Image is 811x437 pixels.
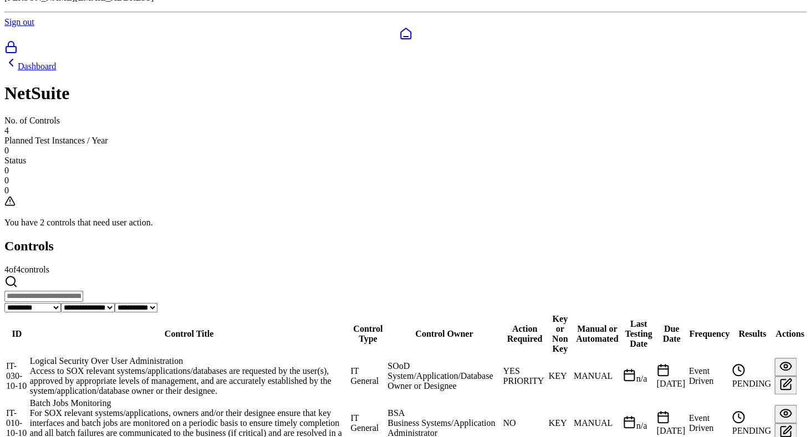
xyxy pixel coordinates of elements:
[4,126,807,136] div: 4
[731,313,773,354] th: Results
[503,418,546,428] div: NO
[623,368,654,384] div: n/a
[4,83,807,104] h1: NetSuite
[30,356,349,366] div: Logical Security Over User Administration
[656,363,686,389] div: [DATE]
[4,239,807,254] h2: Controls
[387,408,405,418] span: BSA
[4,166,807,176] div: 0
[548,313,572,354] th: Key or Non Key
[573,313,621,354] th: Manual or Automated
[350,366,385,386] div: IT General
[4,61,56,71] a: Dashboard
[4,218,807,228] p: You have 2 controls that need user action.
[774,313,805,354] th: Actions
[622,313,655,354] th: Last Testing Date
[350,413,385,433] div: IT General
[4,265,49,274] span: 4 of 4 controls
[4,27,807,40] a: Dashboard
[503,366,546,376] div: YES
[732,363,772,389] div: PENDING
[4,40,807,56] a: SOC
[4,186,807,196] div: 0
[387,361,410,371] span: SOoD
[503,376,546,386] div: PRIORITY
[4,146,807,156] div: 0
[732,410,772,436] div: PENDING
[4,156,807,166] div: Status
[387,371,501,391] div: System/Application/Database Owner or Designee
[688,313,730,354] th: Frequency
[4,17,34,27] a: Sign out
[574,418,621,428] div: MANUAL
[502,313,547,354] th: Action Required
[4,176,807,186] div: 0
[656,313,687,354] th: Due Date
[12,329,22,338] span: ID
[688,356,730,397] td: Event Driven
[4,136,807,146] div: Planned Test Instances / Year
[548,371,571,381] div: KEY
[30,398,349,408] div: Batch Jobs Monitoring
[165,329,213,338] span: Control Title
[387,313,501,354] th: Control Owner
[30,366,349,396] div: Access to SOX relevant systems/applications/databases are requested by the user(s), approved by a...
[6,356,28,397] td: IT-030-10-10
[623,415,654,431] div: n/a
[548,418,571,428] div: KEY
[4,116,807,126] div: No. of Controls
[574,371,621,381] div: MANUAL
[350,313,386,354] th: Control Type
[656,410,686,436] div: [DATE]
